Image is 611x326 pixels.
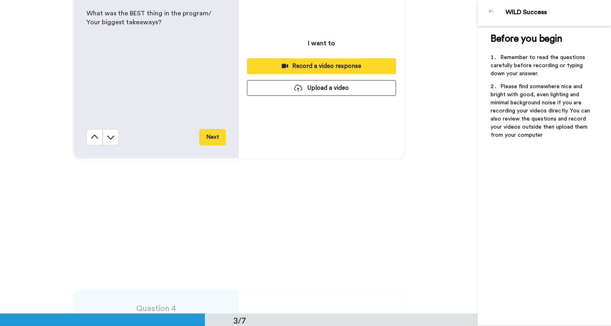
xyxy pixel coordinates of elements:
div: Record a video response [253,62,390,70]
div: WILD Success [506,8,611,16]
span: What was the BEST thing in the program/ Your biggest takeaways? [86,10,213,26]
button: Record a video response [247,58,396,74]
span: Before you begin [491,34,562,44]
p: I want to [308,38,335,48]
span: Remember to read the questions carefully before recording or typing down your answer. [491,55,587,76]
span: Please find somewhere nice and bright with good, even lighting and minimal background noise if yo... [491,84,592,138]
div: 3/7 [220,315,259,326]
img: Profile Image [482,3,501,23]
button: Next [199,129,226,145]
button: Upload a video [247,80,396,96]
